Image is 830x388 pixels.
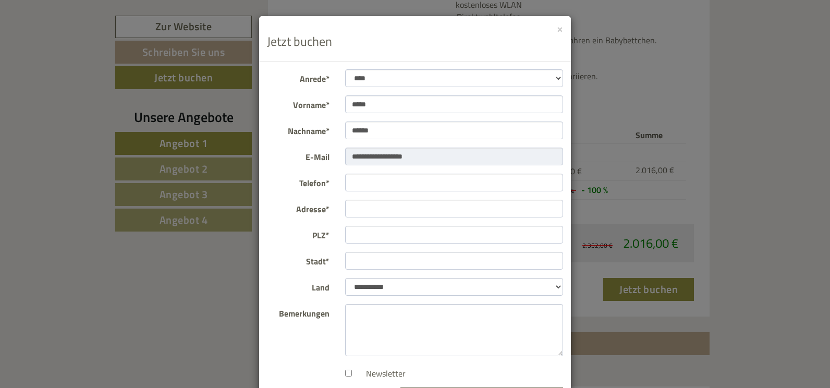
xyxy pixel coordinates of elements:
label: Telefon* [259,174,337,189]
h3: Jetzt buchen [267,34,563,48]
label: Land [259,278,337,294]
label: Newsletter [356,368,406,380]
button: × [557,23,563,34]
label: Nachname* [259,122,337,137]
label: Adresse* [259,200,337,215]
label: Vorname* [259,95,337,111]
label: E-Mail [259,148,337,163]
label: Stadt* [259,252,337,268]
label: Anrede* [259,69,337,85]
label: Bemerkungen [259,304,337,320]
